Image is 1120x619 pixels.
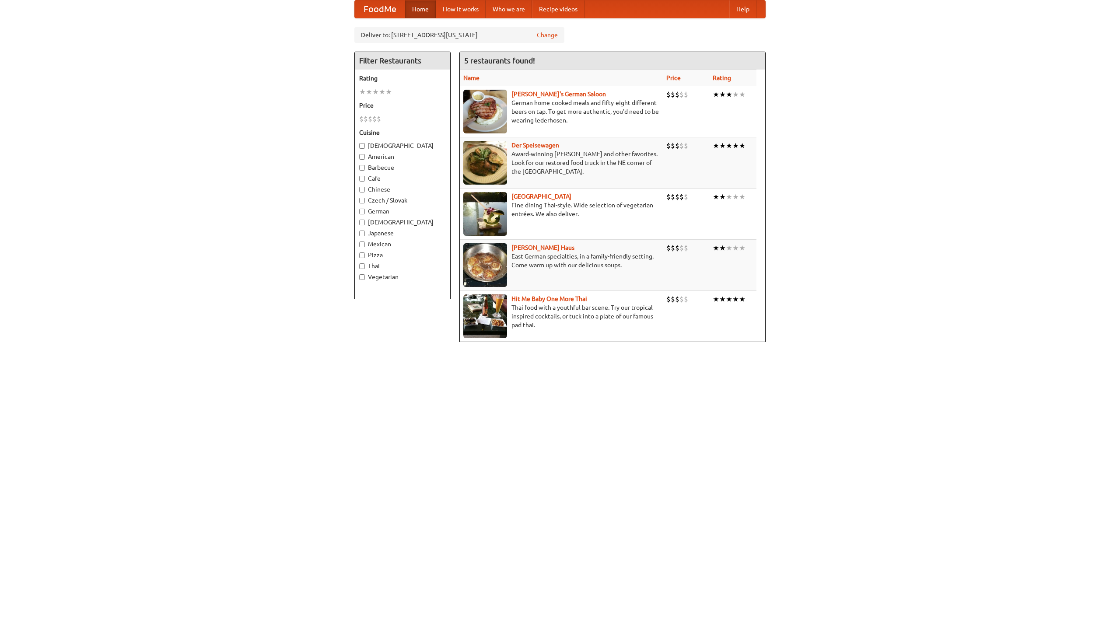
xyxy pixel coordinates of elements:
a: FoodMe [355,0,405,18]
li: ★ [713,243,719,253]
li: ★ [726,90,732,99]
li: $ [675,90,679,99]
a: Recipe videos [532,0,584,18]
li: ★ [726,192,732,202]
li: $ [377,114,381,124]
li: ★ [359,87,366,97]
li: $ [679,243,684,253]
li: ★ [719,192,726,202]
input: Mexican [359,241,365,247]
a: Price [666,74,681,81]
a: Der Speisewagen [511,142,559,149]
li: $ [684,90,688,99]
input: Japanese [359,231,365,236]
li: ★ [739,90,745,99]
li: $ [675,294,679,304]
label: Czech / Slovak [359,196,446,205]
li: ★ [732,294,739,304]
h5: Price [359,101,446,110]
li: $ [675,192,679,202]
input: [DEMOGRAPHIC_DATA] [359,220,365,225]
li: ★ [379,87,385,97]
li: $ [684,243,688,253]
label: Cafe [359,174,446,183]
li: $ [666,192,671,202]
input: Pizza [359,252,365,258]
li: ★ [713,141,719,150]
li: $ [671,294,675,304]
p: Award-winning [PERSON_NAME] and other favorites. Look for our restored food truck in the NE corne... [463,150,659,176]
li: ★ [713,294,719,304]
li: $ [666,243,671,253]
img: speisewagen.jpg [463,141,507,185]
p: German home-cooked meals and fifty-eight different beers on tap. To get more authentic, you'd nee... [463,98,659,125]
li: ★ [372,87,379,97]
a: [PERSON_NAME] Haus [511,244,574,251]
li: $ [666,141,671,150]
li: $ [671,141,675,150]
a: [GEOGRAPHIC_DATA] [511,193,571,200]
label: [DEMOGRAPHIC_DATA] [359,218,446,227]
label: Mexican [359,240,446,248]
a: Home [405,0,436,18]
li: $ [684,294,688,304]
a: Name [463,74,479,81]
input: Vegetarian [359,274,365,280]
li: ★ [713,90,719,99]
li: ★ [719,141,726,150]
ng-pluralize: 5 restaurants found! [464,56,535,65]
li: ★ [726,294,732,304]
input: American [359,154,365,160]
li: ★ [719,90,726,99]
li: $ [679,192,684,202]
li: $ [666,90,671,99]
label: Pizza [359,251,446,259]
li: $ [671,90,675,99]
li: $ [671,243,675,253]
li: $ [684,141,688,150]
li: ★ [719,243,726,253]
li: ★ [366,87,372,97]
li: $ [666,294,671,304]
li: $ [359,114,364,124]
label: Japanese [359,229,446,238]
li: $ [679,90,684,99]
a: Rating [713,74,731,81]
li: ★ [713,192,719,202]
a: Change [537,31,558,39]
li: ★ [732,90,739,99]
li: $ [679,294,684,304]
li: $ [679,141,684,150]
li: $ [372,114,377,124]
img: esthers.jpg [463,90,507,133]
input: Thai [359,263,365,269]
a: [PERSON_NAME]'s German Saloon [511,91,606,98]
input: [DEMOGRAPHIC_DATA] [359,143,365,149]
p: Thai food with a youthful bar scene. Try our tropical inspired cocktails, or tuck into a plate of... [463,303,659,329]
img: satay.jpg [463,192,507,236]
label: American [359,152,446,161]
li: $ [368,114,372,124]
li: $ [364,114,368,124]
li: ★ [726,141,732,150]
li: ★ [719,294,726,304]
input: Cafe [359,176,365,182]
li: $ [675,141,679,150]
li: $ [675,243,679,253]
label: [DEMOGRAPHIC_DATA] [359,141,446,150]
a: Help [729,0,756,18]
label: Vegetarian [359,273,446,281]
h4: Filter Restaurants [355,52,450,70]
li: ★ [732,192,739,202]
label: Chinese [359,185,446,194]
div: Deliver to: [STREET_ADDRESS][US_STATE] [354,27,564,43]
li: ★ [739,243,745,253]
input: Chinese [359,187,365,192]
img: babythai.jpg [463,294,507,338]
a: Hit Me Baby One More Thai [511,295,587,302]
label: Thai [359,262,446,270]
li: ★ [726,243,732,253]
